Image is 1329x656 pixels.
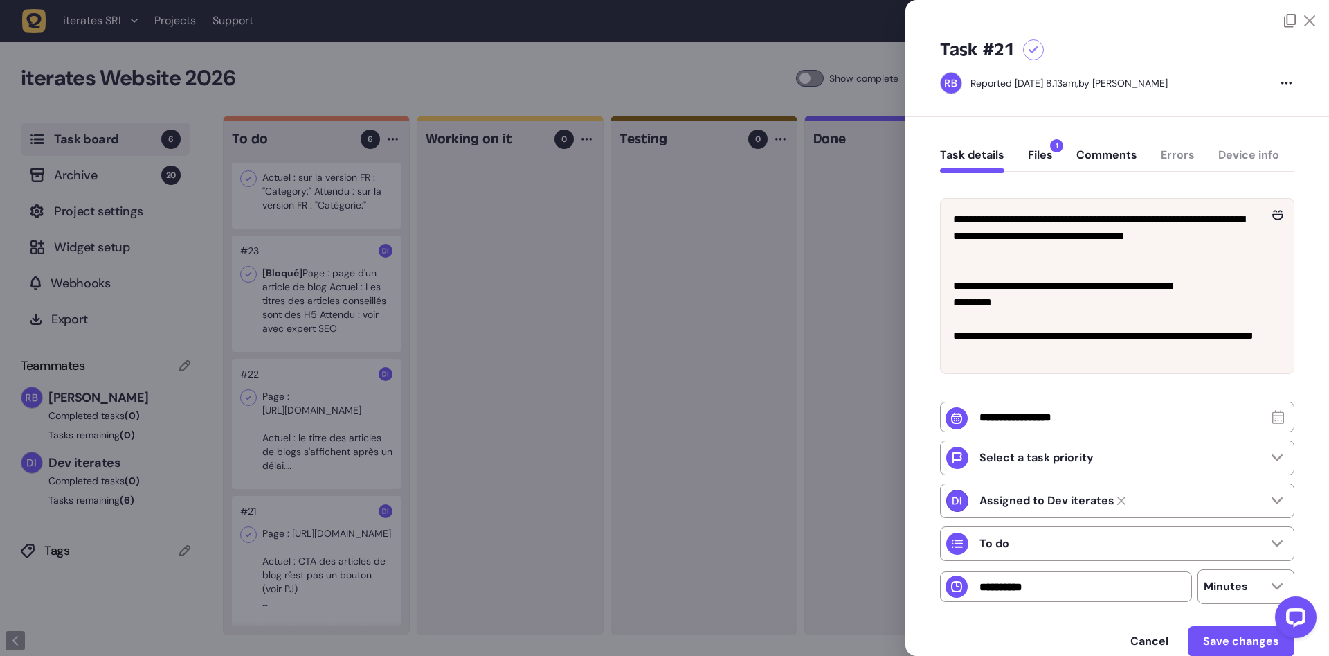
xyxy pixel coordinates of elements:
[1076,148,1137,173] button: Comments
[979,494,1114,508] strong: Dev iterates
[941,73,961,94] img: Rodolphe Balay
[1050,139,1063,152] span: 1
[1203,634,1279,648] span: Save changes
[970,76,1168,90] div: by [PERSON_NAME]
[1028,148,1053,173] button: Files
[1130,634,1168,648] span: Cancel
[940,39,1015,61] h5: Task #21
[970,77,1078,89] div: Reported [DATE] 8.13am,
[979,451,1094,465] p: Select a task priority
[1204,580,1248,594] p: Minutes
[940,148,1004,173] button: Task details
[1264,591,1322,649] iframe: LiveChat chat widget
[979,537,1009,551] p: To do
[1116,628,1182,655] button: Cancel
